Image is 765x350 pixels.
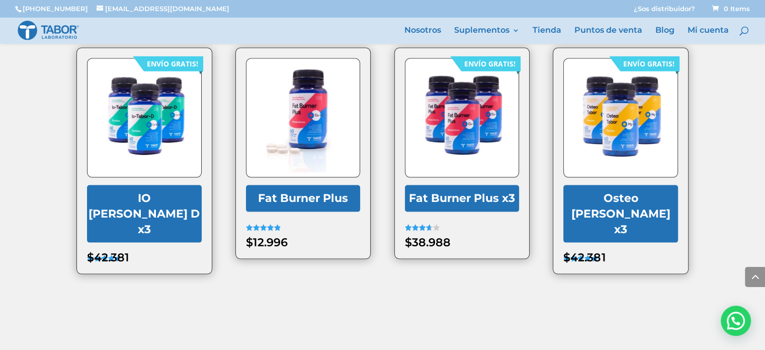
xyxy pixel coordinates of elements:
[147,56,198,72] div: ENVÍO GRATIS!
[634,6,695,17] a: ¿Sos distribuidor?
[563,185,678,243] h2: Osteo [PERSON_NAME] x3
[246,235,253,249] span: $
[87,250,94,264] span: $
[563,250,606,264] bdi: 42.381
[404,27,441,44] a: Nosotros
[97,5,229,13] a: [EMAIL_ADDRESS][DOMAIN_NAME]
[246,185,361,212] h2: Fat Burner Plus
[246,59,360,173] img: Fat Burner Plus con pastillas
[87,58,202,262] a: IO Tabor D x3 ENVÍO GRATIS! IO [PERSON_NAME] D x3Valorado en 4.56 de 5 $42.381
[88,59,201,173] img: IO Tabor D x3
[454,27,520,44] a: Suplementos
[87,250,129,264] bdi: 42.381
[405,58,520,231] a: Fat Burner Plus x3 ENVÍO GRATIS! Fat Burner Plus x3Valorado en 3.67 de 5 $38.988
[564,59,677,173] img: Osteo Tabor x3
[712,5,750,13] span: 0 Items
[87,185,202,243] h2: IO [PERSON_NAME] D x3
[563,250,570,264] span: $
[464,56,516,72] div: ENVÍO GRATIS!
[574,27,642,44] a: Puntos de venta
[405,235,451,249] bdi: 38.988
[688,27,729,44] a: Mi cuenta
[23,5,88,13] a: [PHONE_NUMBER]
[17,20,79,41] img: Laboratorio Tabor
[655,27,674,44] a: Blog
[405,185,520,212] h2: Fat Burner Plus x3
[563,58,678,262] a: Osteo Tabor x3 ENVÍO GRATIS! Osteo [PERSON_NAME] x3Valorado en 5.00 de 5 $42.381
[405,59,519,173] img: Fat Burner Plus x3
[246,58,361,231] a: Fat Burner Plus con pastillasFat Burner PlusValorado en 4.91 de 5 $12.996
[246,235,288,249] bdi: 12.996
[405,235,412,249] span: $
[533,27,561,44] a: Tienda
[710,5,750,13] a: 0 Items
[623,56,674,72] div: ENVÍO GRATIS!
